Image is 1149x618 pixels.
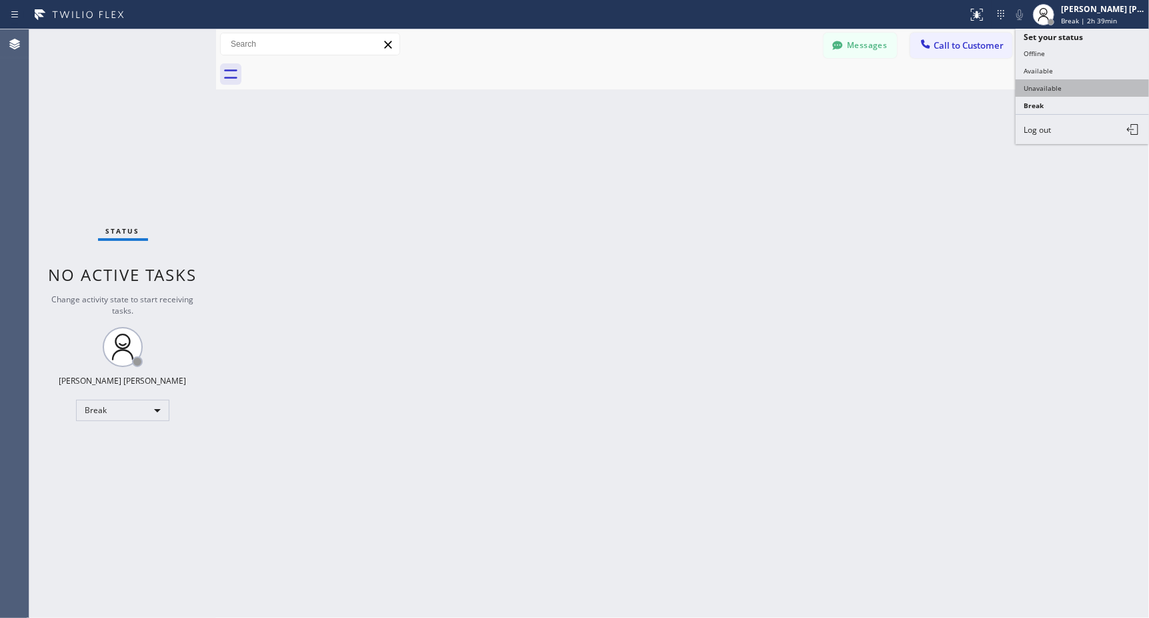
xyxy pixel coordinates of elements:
button: Messages [824,33,897,58]
span: Break | 2h 39min [1061,16,1117,25]
span: No active tasks [49,264,197,286]
button: Call to Customer [910,33,1012,58]
input: Search [221,33,399,55]
div: [PERSON_NAME] [PERSON_NAME] [59,375,187,386]
span: Call to Customer [934,39,1004,51]
span: Change activity state to start receiving tasks. [52,294,194,316]
div: Break [76,400,169,421]
button: Mute [1010,5,1029,24]
div: [PERSON_NAME] [PERSON_NAME] [1061,3,1145,15]
span: Status [106,226,140,236]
